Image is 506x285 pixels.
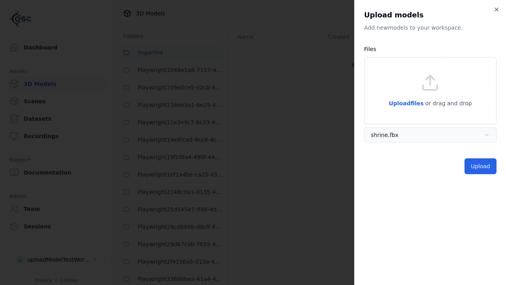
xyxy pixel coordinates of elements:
[364,9,497,21] h2: Upload models
[424,99,472,108] p: or drag and drop
[364,46,376,52] label: Files
[464,158,497,174] button: Upload
[389,100,423,106] span: Upload files
[364,24,497,32] p: Add new model s to your workspace.
[371,131,398,139] div: shrine.fbx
